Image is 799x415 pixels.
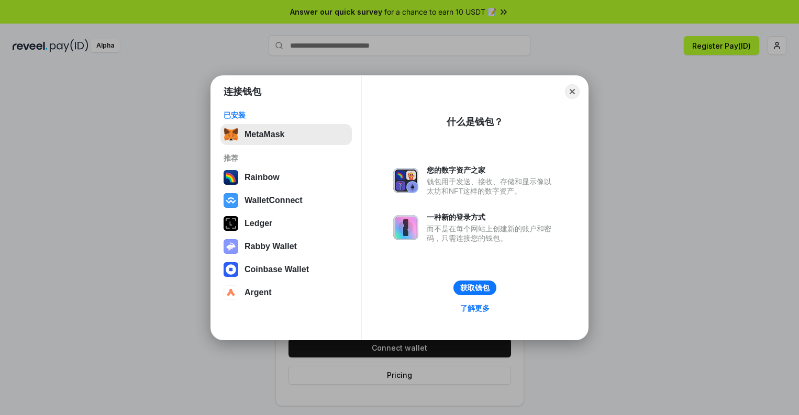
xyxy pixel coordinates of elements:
div: 推荐 [224,153,349,163]
h1: 连接钱包 [224,85,261,98]
div: 您的数字资产之家 [427,165,557,175]
img: svg+xml,%3Csvg%20width%3D%2228%22%20height%3D%2228%22%20viewBox%3D%220%200%2028%2028%22%20fill%3D... [224,262,238,277]
img: svg+xml,%3Csvg%20xmlns%3D%22http%3A%2F%2Fwww.w3.org%2F2000%2Fsvg%22%20fill%3D%22none%22%20viewBox... [393,168,418,193]
div: 已安装 [224,110,349,120]
img: svg+xml,%3Csvg%20xmlns%3D%22http%3A%2F%2Fwww.w3.org%2F2000%2Fsvg%22%20fill%3D%22none%22%20viewBox... [224,239,238,254]
div: Rabby Wallet [245,242,297,251]
div: 了解更多 [460,304,490,313]
button: MetaMask [220,124,352,145]
div: WalletConnect [245,196,303,205]
div: Ledger [245,219,272,228]
div: Argent [245,288,272,297]
button: Close [565,84,580,99]
button: Coinbase Wallet [220,259,352,280]
button: WalletConnect [220,190,352,211]
div: 钱包用于发送、接收、存储和显示像以太坊和NFT这样的数字资产。 [427,177,557,196]
img: svg+xml,%3Csvg%20width%3D%2228%22%20height%3D%2228%22%20viewBox%3D%220%200%2028%2028%22%20fill%3D... [224,285,238,300]
div: MetaMask [245,130,284,139]
button: Rabby Wallet [220,236,352,257]
img: svg+xml,%3Csvg%20width%3D%2228%22%20height%3D%2228%22%20viewBox%3D%220%200%2028%2028%22%20fill%3D... [224,193,238,208]
div: Rainbow [245,173,280,182]
button: 获取钱包 [453,281,496,295]
div: 什么是钱包？ [447,116,503,128]
div: 而不是在每个网站上创建新的账户和密码，只需连接您的钱包。 [427,224,557,243]
button: Ledger [220,213,352,234]
img: svg+xml,%3Csvg%20xmlns%3D%22http%3A%2F%2Fwww.w3.org%2F2000%2Fsvg%22%20fill%3D%22none%22%20viewBox... [393,215,418,240]
div: Coinbase Wallet [245,265,309,274]
a: 了解更多 [454,301,496,315]
img: svg+xml,%3Csvg%20xmlns%3D%22http%3A%2F%2Fwww.w3.org%2F2000%2Fsvg%22%20width%3D%2228%22%20height%3... [224,216,238,231]
button: Rainbow [220,167,352,188]
button: Argent [220,282,352,303]
img: svg+xml,%3Csvg%20fill%3D%22none%22%20height%3D%2233%22%20viewBox%3D%220%200%2035%2033%22%20width%... [224,127,238,142]
div: 获取钱包 [460,283,490,293]
div: 一种新的登录方式 [427,212,557,222]
img: svg+xml,%3Csvg%20width%3D%22120%22%20height%3D%22120%22%20viewBox%3D%220%200%20120%20120%22%20fil... [224,170,238,185]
